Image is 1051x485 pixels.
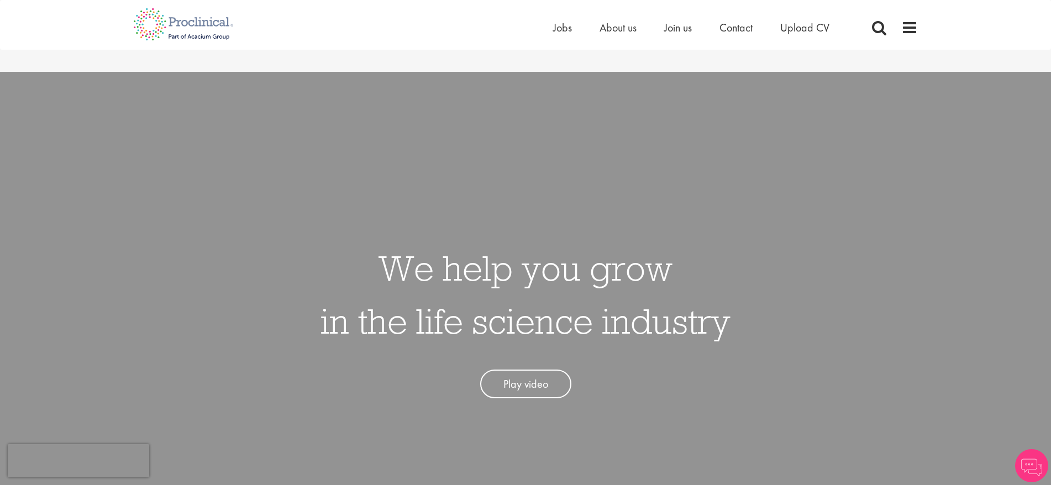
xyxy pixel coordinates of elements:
[320,241,731,347] h1: We help you grow in the life science industry
[664,20,692,35] a: Join us
[719,20,753,35] a: Contact
[480,370,571,399] a: Play video
[780,20,829,35] a: Upload CV
[1015,449,1048,482] img: Chatbot
[553,20,572,35] a: Jobs
[600,20,637,35] a: About us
